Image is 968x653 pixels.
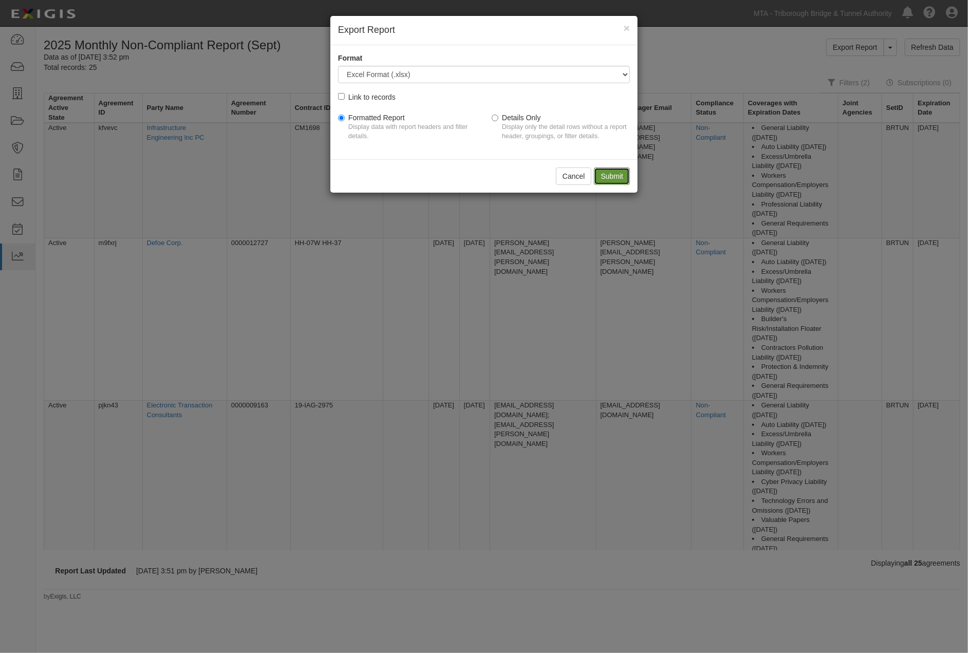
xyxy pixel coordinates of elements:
p: Display data with report headers and filter details. [348,123,476,141]
label: Formatted Report [338,113,476,146]
span: × [624,22,630,34]
label: Format [338,53,362,63]
input: Submit [594,167,630,185]
label: Details Only [492,113,630,146]
button: Close [624,23,630,33]
h4: Export Report [338,24,630,37]
input: Link to records [338,93,345,100]
p: Display only the detail rows without a report header, groupings, or filter details. [502,123,630,141]
input: Details OnlyDisplay only the detail rows without a report header, groupings, or filter details. [492,115,498,121]
input: Formatted ReportDisplay data with report headers and filter details. [338,115,345,121]
button: Cancel [556,167,592,185]
div: Link to records [348,91,396,102]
